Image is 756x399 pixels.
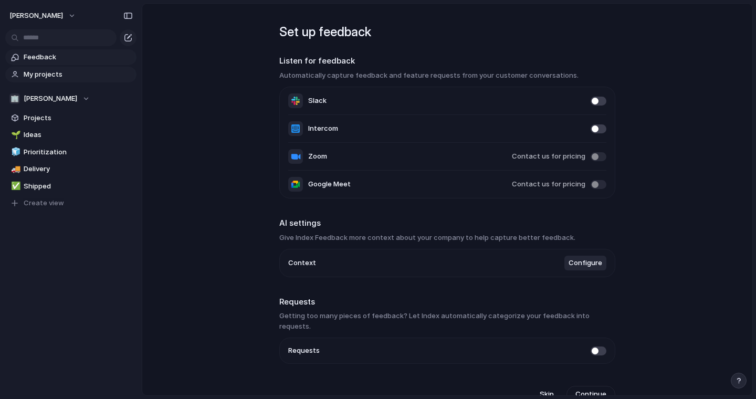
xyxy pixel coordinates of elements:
button: Create view [5,195,136,211]
span: Ideas [24,130,133,140]
a: 🚚Delivery [5,161,136,177]
button: 🏢[PERSON_NAME] [5,91,136,107]
button: 🌱 [9,130,20,140]
div: 🧊 [11,146,18,158]
h3: Give Index Feedback more context about your company to help capture better feedback. [279,233,615,243]
button: Configure [564,256,606,270]
span: Create view [24,198,64,208]
h2: AI settings [279,217,615,229]
span: Shipped [24,181,133,192]
button: ✅ [9,181,20,192]
a: My projects [5,67,136,82]
span: [PERSON_NAME] [9,10,63,21]
button: [PERSON_NAME] [5,7,81,24]
span: Delivery [24,164,133,174]
h2: Requests [279,296,615,308]
span: Requests [288,345,320,356]
h2: Listen for feedback [279,55,615,67]
a: Feedback [5,49,136,65]
span: Intercom [308,123,338,134]
button: 🧊 [9,147,20,157]
a: 🧊Prioritization [5,144,136,160]
span: My projects [24,69,133,80]
span: Zoom [308,151,327,162]
div: ✅ [11,180,18,192]
span: Projects [24,113,133,123]
span: Context [288,258,316,268]
span: [PERSON_NAME] [24,93,77,104]
span: Prioritization [24,147,133,157]
h3: Automatically capture feedback and feature requests from your customer conversations. [279,70,615,81]
h1: Set up feedback [279,23,615,41]
div: 🌱 [11,129,18,141]
span: Google Meet [308,179,351,190]
div: 🚚 [11,163,18,175]
span: Feedback [24,52,133,62]
a: ✅Shipped [5,178,136,194]
a: 🌱Ideas [5,127,136,143]
span: Contact us for pricing [512,179,585,190]
span: Contact us for pricing [512,151,585,162]
h3: Getting too many pieces of feedback? Let Index automatically categorize your feedback into requests. [279,311,615,331]
div: 🏢 [9,93,20,104]
span: Slack [308,96,327,106]
span: Configure [569,258,602,268]
button: 🚚 [9,164,20,174]
a: Projects [5,110,136,126]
